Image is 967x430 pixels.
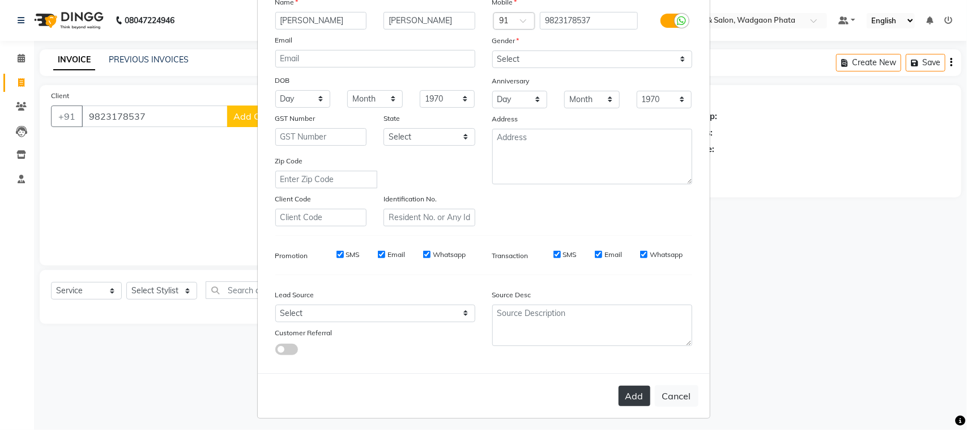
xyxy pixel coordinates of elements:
[275,12,367,29] input: First Name
[492,251,529,261] label: Transaction
[619,386,650,406] button: Add
[275,290,314,300] label: Lead Source
[275,156,303,166] label: Zip Code
[540,12,638,29] input: Mobile
[384,209,475,226] input: Resident No. or Any Id
[275,35,293,45] label: Email
[492,76,530,86] label: Anniversary
[650,250,683,260] label: Whatsapp
[275,128,367,146] input: GST Number
[275,113,316,124] label: GST Number
[384,113,400,124] label: State
[275,251,308,261] label: Promotion
[384,194,437,204] label: Identification No.
[492,114,518,124] label: Address
[387,250,405,260] label: Email
[275,171,377,188] input: Enter Zip Code
[275,194,312,204] label: Client Code
[604,250,622,260] label: Email
[275,75,290,86] label: DOB
[346,250,360,260] label: SMS
[563,250,577,260] label: SMS
[492,36,519,46] label: Gender
[655,385,698,407] button: Cancel
[433,250,466,260] label: Whatsapp
[275,209,367,226] input: Client Code
[492,290,531,300] label: Source Desc
[275,328,333,338] label: Customer Referral
[384,12,475,29] input: Last Name
[275,50,475,68] input: Email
